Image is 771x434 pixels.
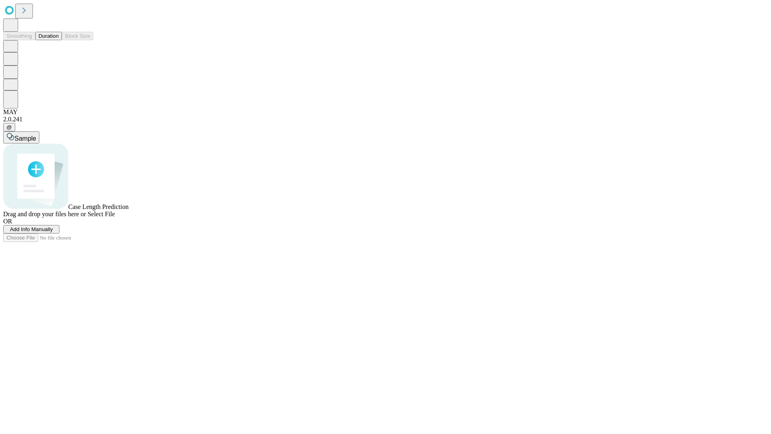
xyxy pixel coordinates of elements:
[68,203,128,210] span: Case Length Prediction
[14,135,36,142] span: Sample
[6,124,12,130] span: @
[3,131,39,143] button: Sample
[3,211,86,217] span: Drag and drop your files here or
[3,108,768,116] div: MAY
[35,32,62,40] button: Duration
[3,123,15,131] button: @
[3,218,12,225] span: OR
[3,32,35,40] button: Smoothing
[88,211,115,217] span: Select File
[10,226,53,232] span: Add Info Manually
[3,116,768,123] div: 2.0.241
[3,225,59,233] button: Add Info Manually
[62,32,93,40] button: Block Size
